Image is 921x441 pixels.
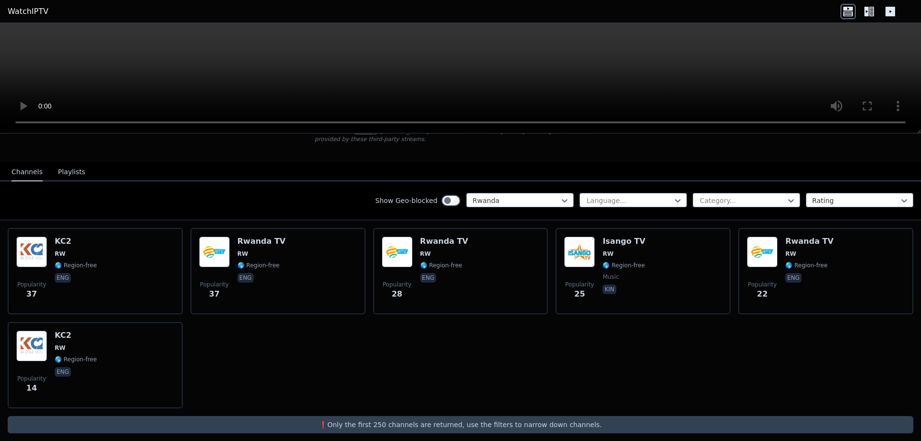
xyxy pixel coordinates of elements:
img: Rwanda TV [747,237,778,267]
span: RW [785,250,796,258]
h6: Rwanda TV [420,237,468,246]
a: WatchIPTV [8,6,48,17]
span: 22 [757,288,767,300]
p: eng [420,273,437,283]
span: Popularity [17,375,46,382]
h6: Isango TV [602,237,645,246]
span: RW [55,344,65,352]
span: RW [602,250,613,258]
img: Isango TV [564,237,595,267]
span: Popularity [200,281,229,288]
span: 🌎 Region-free [55,262,97,269]
span: RW [237,250,248,258]
img: Rwanda TV [199,237,230,267]
img: KC2 [16,237,47,267]
span: 🌎 Region-free [237,262,280,269]
span: 🌎 Region-free [55,356,97,363]
img: Rwanda TV [382,237,413,267]
a: iptv-org [354,128,377,135]
p: eng [237,273,254,283]
span: RW [55,250,65,258]
span: 🌎 Region-free [785,262,827,269]
span: 🌎 Region-free [602,262,645,269]
h6: Rwanda TV [785,237,833,246]
h6: KC2 [55,331,97,340]
span: 28 [391,288,402,300]
h6: KC2 [55,237,97,246]
span: Popularity [565,281,594,288]
span: 37 [26,288,37,300]
span: 37 [209,288,220,300]
button: Playlists [58,163,85,181]
label: Show Geo-blocked [375,196,437,205]
img: KC2 [16,331,47,361]
p: kin [602,285,616,294]
button: Channels [12,163,43,181]
h6: Rwanda TV [237,237,285,246]
p: eng [55,367,71,377]
span: Popularity [383,281,412,288]
span: 14 [26,382,37,394]
span: Popularity [17,281,46,288]
span: RW [420,250,431,258]
p: eng [55,273,71,283]
span: 🌎 Region-free [420,262,462,269]
p: eng [785,273,802,283]
span: music [602,273,619,281]
p: ❗️Only the first 250 channels are returned, use the filters to narrow down channels. [12,420,909,429]
span: Popularity [748,281,777,288]
span: 25 [574,288,585,300]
